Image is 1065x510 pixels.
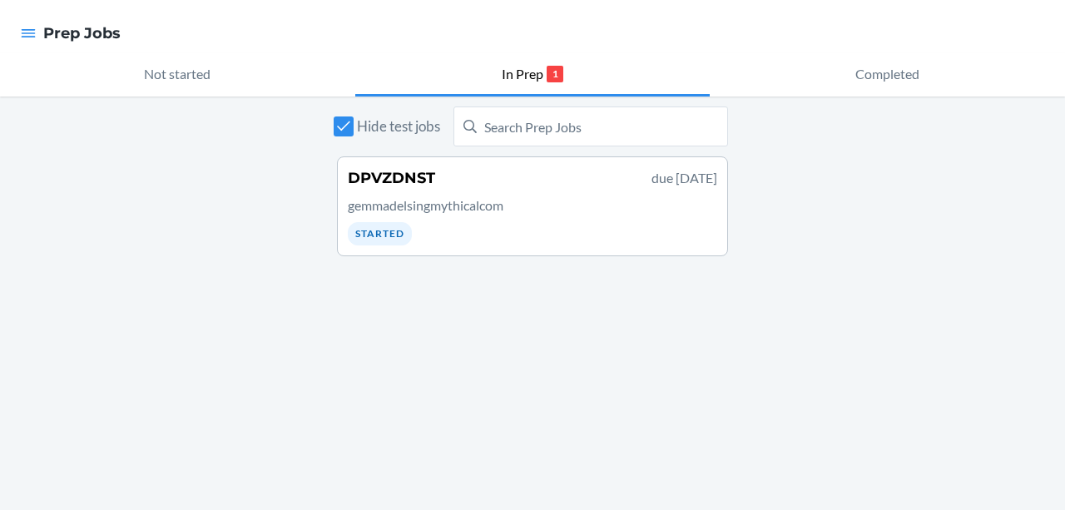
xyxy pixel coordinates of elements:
[357,116,440,137] span: Hide test jobs
[453,106,728,146] input: Search Prep Jobs
[144,64,211,84] p: Not started
[43,22,121,44] h4: Prep Jobs
[337,156,728,256] a: DPVZDNSTdue [DATE]gemmadelsingmythicalcomStarted
[348,196,717,215] p: gemmadelsingmythicalcom
[348,167,435,189] h4: DPVZDNST
[502,64,543,84] p: In Prep
[651,168,717,188] p: due [DATE]
[547,66,563,82] p: 1
[334,116,354,136] input: Hide test jobs
[348,222,412,245] div: Started
[855,64,919,84] p: Completed
[355,53,711,97] button: In Prep1
[710,53,1065,97] button: Completed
